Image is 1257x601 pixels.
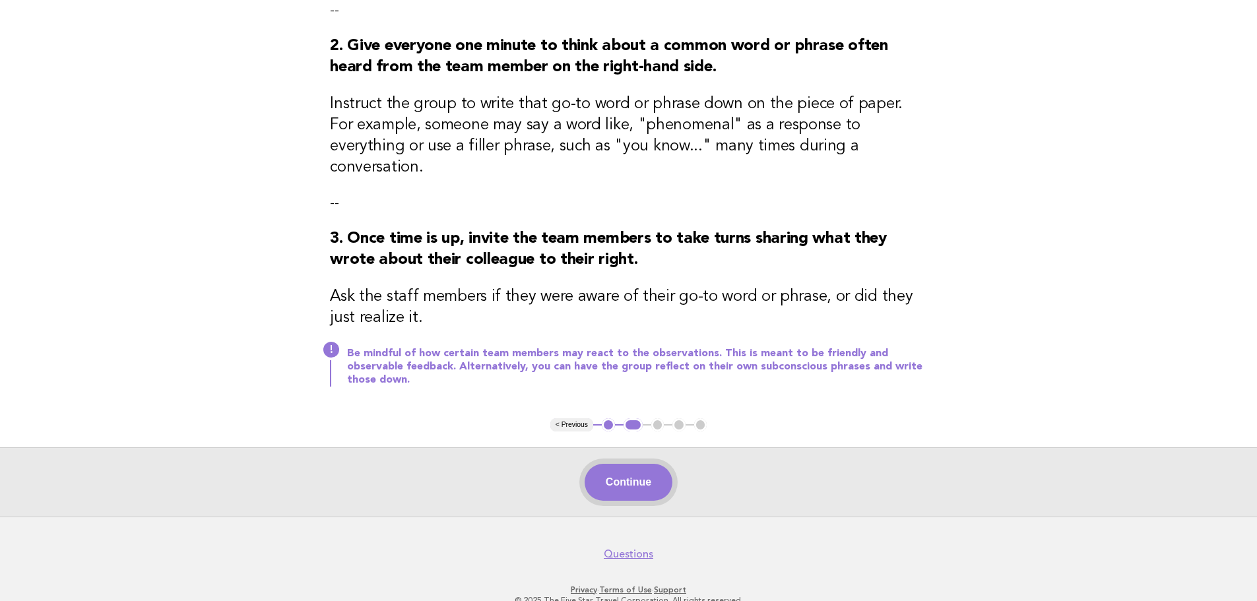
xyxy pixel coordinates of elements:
[571,585,597,594] a: Privacy
[330,1,927,20] p: --
[624,418,643,431] button: 2
[330,38,887,75] strong: 2. Give everyone one minute to think about a common word or phrase often heard from the team memb...
[330,231,887,268] strong: 3. Once time is up, invite the team members to take turns sharing what they wrote about their col...
[654,585,686,594] a: Support
[330,286,927,329] h3: Ask the staff members if they were aware of their go-to word or phrase, or did they just realize it.
[330,194,927,212] p: --
[585,464,672,501] button: Continue
[602,418,615,431] button: 1
[225,585,1033,595] p: · ·
[550,418,593,431] button: < Previous
[604,548,653,561] a: Questions
[347,347,927,387] p: Be mindful of how certain team members may react to the observations. This is meant to be friendl...
[599,585,652,594] a: Terms of Use
[330,94,927,178] h3: Instruct the group to write that go-to word or phrase down on the piece of paper. For example, so...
